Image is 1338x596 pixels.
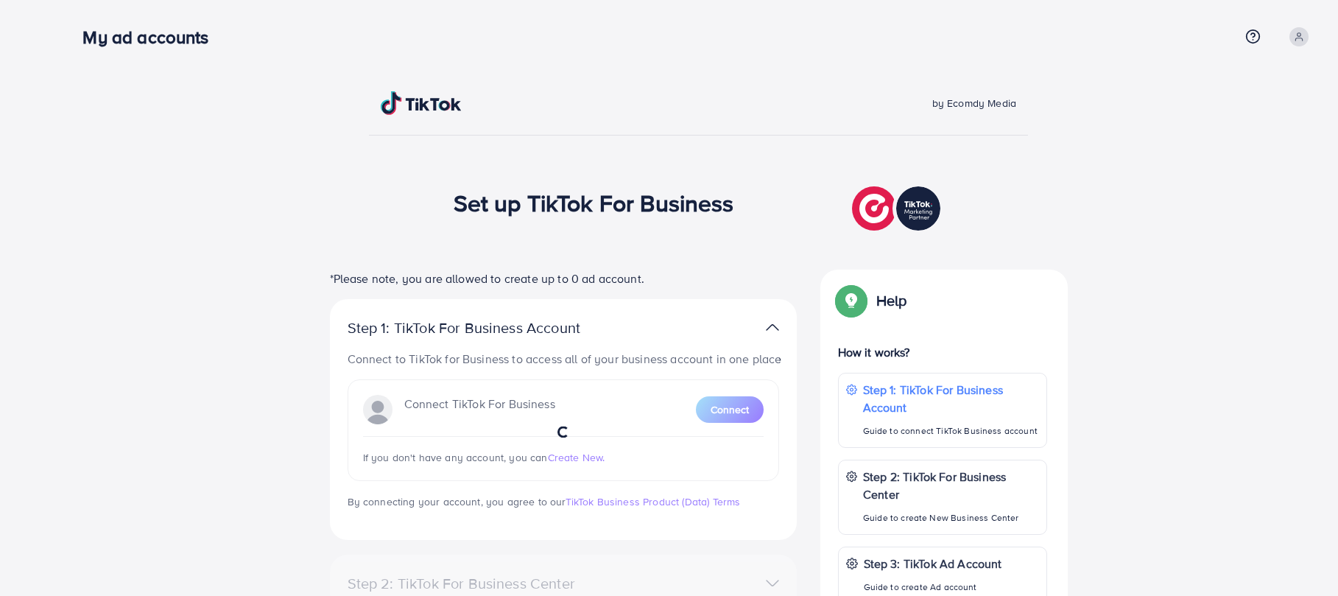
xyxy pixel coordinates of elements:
[838,287,865,314] img: Popup guide
[864,555,1002,572] p: Step 3: TikTok Ad Account
[863,422,1039,440] p: Guide to connect TikTok Business account
[852,183,944,234] img: TikTok partner
[766,317,779,338] img: TikTok partner
[863,468,1039,503] p: Step 2: TikTok For Business Center
[932,96,1016,111] span: by Ecomdy Media
[330,270,797,287] p: *Please note, you are allowed to create up to 0 ad account.
[82,27,220,48] h3: My ad accounts
[863,381,1039,416] p: Step 1: TikTok For Business Account
[864,578,1002,596] p: Guide to create Ad account
[348,319,627,337] p: Step 1: TikTok For Business Account
[863,509,1039,527] p: Guide to create New Business Center
[838,343,1047,361] p: How it works?
[454,189,734,217] h1: Set up TikTok For Business
[876,292,907,309] p: Help
[381,91,462,115] img: TikTok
